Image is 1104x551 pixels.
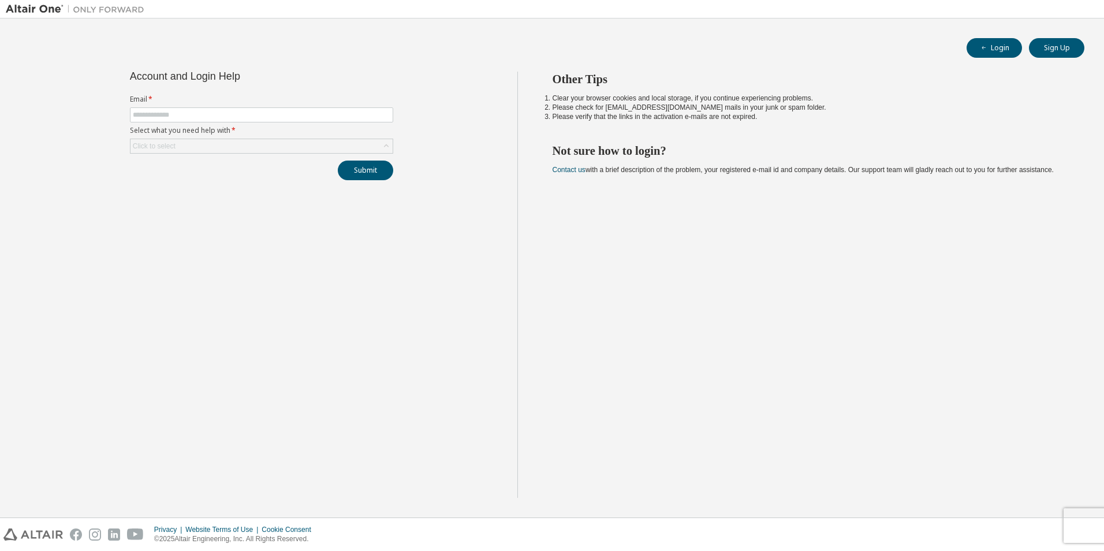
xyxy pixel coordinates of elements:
img: instagram.svg [89,528,101,541]
div: Click to select [130,139,393,153]
button: Sign Up [1029,38,1084,58]
label: Select what you need help with [130,126,393,135]
img: Altair One [6,3,150,15]
li: Please verify that the links in the activation e-mails are not expired. [553,112,1064,121]
button: Login [967,38,1022,58]
button: Submit [338,161,393,180]
a: Contact us [553,166,585,174]
h2: Not sure how to login? [553,143,1064,158]
div: Website Terms of Use [185,525,262,534]
img: altair_logo.svg [3,528,63,541]
li: Please check for [EMAIL_ADDRESS][DOMAIN_NAME] mails in your junk or spam folder. [553,103,1064,112]
img: youtube.svg [127,528,144,541]
h2: Other Tips [553,72,1064,87]
img: facebook.svg [70,528,82,541]
p: © 2025 Altair Engineering, Inc. All Rights Reserved. [154,534,318,544]
div: Cookie Consent [262,525,318,534]
div: Click to select [133,142,176,151]
li: Clear your browser cookies and local storage, if you continue experiencing problems. [553,94,1064,103]
span: with a brief description of the problem, your registered e-mail id and company details. Our suppo... [553,166,1054,174]
img: linkedin.svg [108,528,120,541]
div: Privacy [154,525,185,534]
div: Account and Login Help [130,72,341,81]
label: Email [130,95,393,104]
